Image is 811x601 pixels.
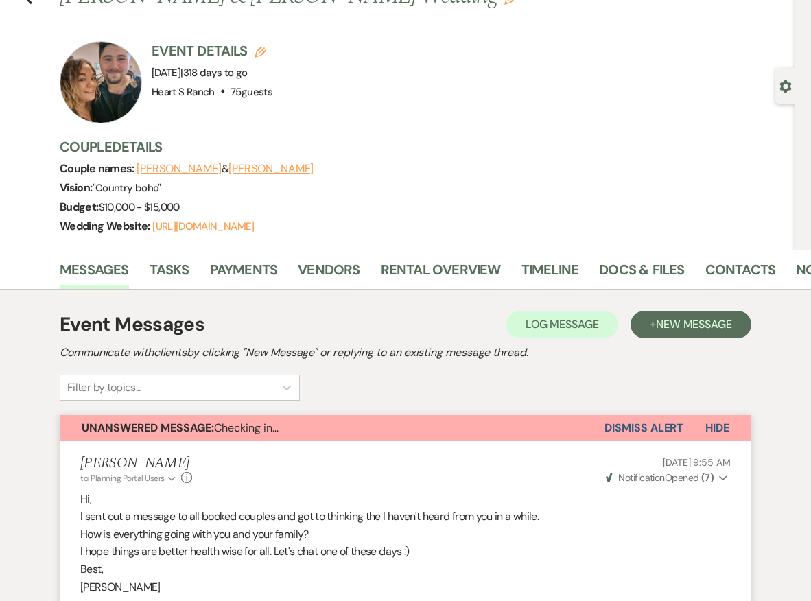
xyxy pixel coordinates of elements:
[60,219,152,233] span: Wedding Website:
[521,259,579,289] a: Timeline
[604,415,683,441] button: Dismiss Alert
[82,421,279,435] span: Checking in...
[60,344,751,361] h2: Communicate with clients by clicking "New Message" or replying to an existing message thread.
[618,471,664,484] span: Notification
[80,508,731,526] p: I sent out a message to all booked couples and got to thinking the I haven't heard from you in a ...
[80,526,731,543] p: How is everything going with you and your family?
[150,259,189,289] a: Tasks
[631,311,751,338] button: +New Message
[60,161,137,176] span: Couple names:
[604,471,731,485] button: NotificationOpened (7)
[606,471,714,484] span: Opened
[80,491,731,508] p: Hi,
[298,259,360,289] a: Vendors
[60,180,93,195] span: Vision:
[599,259,684,289] a: Docs & Files
[99,200,180,214] span: $10,000 - $15,000
[210,259,278,289] a: Payments
[506,311,618,338] button: Log Message
[60,259,129,289] a: Messages
[60,137,781,156] h3: Couple Details
[152,85,215,99] span: Heart S Ranch
[60,200,99,214] span: Budget:
[93,181,161,195] span: " Country boho "
[80,472,178,484] button: to: Planning Portal Users
[705,259,776,289] a: Contacts
[152,41,272,60] h3: Event Details
[705,421,729,435] span: Hide
[80,455,192,472] h5: [PERSON_NAME]
[80,473,165,484] span: to: Planning Portal Users
[701,471,714,484] strong: ( 7 )
[152,220,254,233] a: [URL][DOMAIN_NAME]
[137,162,314,176] span: &
[779,79,792,92] button: Open lead details
[656,317,732,331] span: New Message
[231,85,272,99] span: 75 guests
[180,66,247,80] span: |
[60,415,604,441] button: Unanswered Message:Checking in...
[60,310,204,339] h1: Event Messages
[137,163,222,174] button: [PERSON_NAME]
[683,415,751,441] button: Hide
[80,543,731,561] p: I hope things are better health wise for all. Let's chat one of these days :)
[80,578,731,596] p: [PERSON_NAME]
[82,421,214,435] strong: Unanswered Message:
[152,66,248,80] span: [DATE]
[381,259,501,289] a: Rental Overview
[228,163,314,174] button: [PERSON_NAME]
[67,379,141,396] div: Filter by topics...
[80,561,731,578] p: Best,
[663,456,731,469] span: [DATE] 9:55 AM
[526,317,599,331] span: Log Message
[183,66,248,80] span: 318 days to go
